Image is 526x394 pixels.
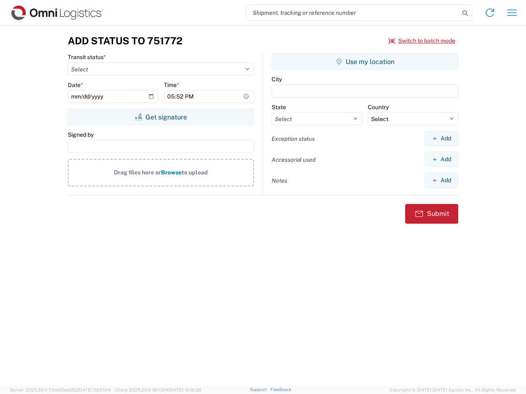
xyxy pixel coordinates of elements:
[272,103,286,111] label: State
[115,387,201,392] span: Client: 2025.20.0-8b113f4
[250,387,270,392] a: Support
[68,131,94,138] label: Signed by
[425,173,458,188] button: Add
[405,204,458,224] button: Submit
[10,387,111,392] span: Server: 2025.20.0-710e05ee653
[182,169,208,176] span: to upload
[78,387,111,392] span: [DATE] 09:51:04
[272,177,287,184] label: Notes
[68,35,182,47] h3: Add Status to 751772
[272,53,458,70] button: Use my location
[425,131,458,146] button: Add
[272,76,282,83] label: City
[272,135,315,142] label: Exception status
[272,156,316,163] label: Accessorial used
[368,103,389,111] label: Country
[68,53,106,61] label: Transit status
[247,5,459,21] input: Shipment, tracking or reference number
[169,387,201,392] span: [DATE] 10:16:38
[161,169,182,176] span: Browse
[114,169,161,176] span: Drag files here or
[68,109,254,125] button: Get signature
[68,81,83,89] label: Date
[388,34,455,48] button: Switch to batch mode
[390,386,516,394] span: Copyright © [DATE]-[DATE] Agistix Inc., All Rights Reserved
[270,387,291,392] a: Feedback
[425,152,458,167] button: Add
[164,81,179,89] label: Time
